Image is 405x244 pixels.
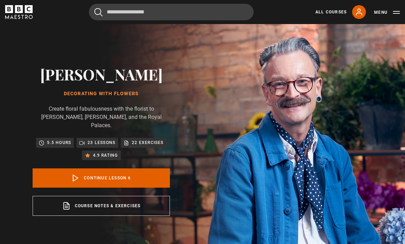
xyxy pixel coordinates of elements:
p: 4.9 rating [93,152,118,159]
p: Create floral fabulousness with the florist to [PERSON_NAME], [PERSON_NAME], and the Royal Palaces. [33,105,170,130]
h1: Decorating With Flowers [33,91,170,97]
p: 22 exercises [132,139,163,146]
input: Search [89,4,254,20]
p: 5.5 hours [47,139,71,146]
button: Toggle navigation [374,9,400,16]
button: Submit the search query [94,8,103,16]
h2: [PERSON_NAME] [33,65,170,83]
a: Continue lesson 6 [33,168,170,188]
a: Course notes & exercises [33,196,170,216]
p: 23 lessons [88,139,115,146]
a: All Courses [315,9,347,15]
svg: BBC Maestro [5,5,33,19]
